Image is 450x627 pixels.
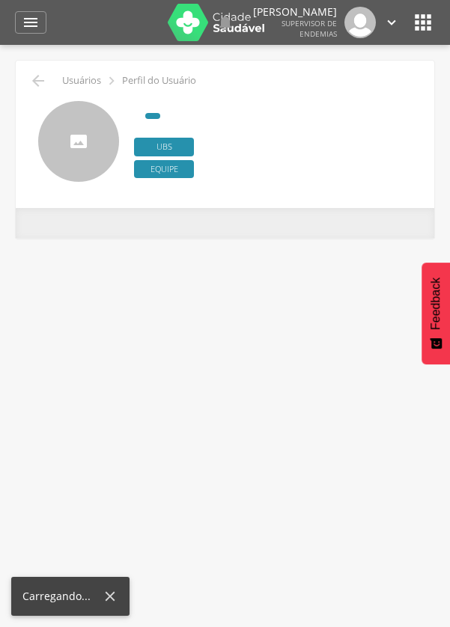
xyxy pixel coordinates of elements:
span: Equipe [134,160,194,179]
a:  [216,7,234,38]
span: Supervisor de Endemias [282,18,337,39]
span: Ubs [134,138,194,156]
i:  [22,13,40,31]
i:  [216,13,234,31]
a:  [15,11,46,34]
span: Feedback [429,278,443,330]
i: Voltar [29,72,47,90]
a:  [383,7,400,38]
i:  [103,73,120,89]
i:  [383,14,400,31]
p: Usuários [62,75,101,87]
i:  [411,10,435,34]
p: [PERSON_NAME] [253,7,337,17]
button: Feedback - Mostrar pesquisa [422,263,450,364]
p: Perfil do Usuário [122,75,196,87]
